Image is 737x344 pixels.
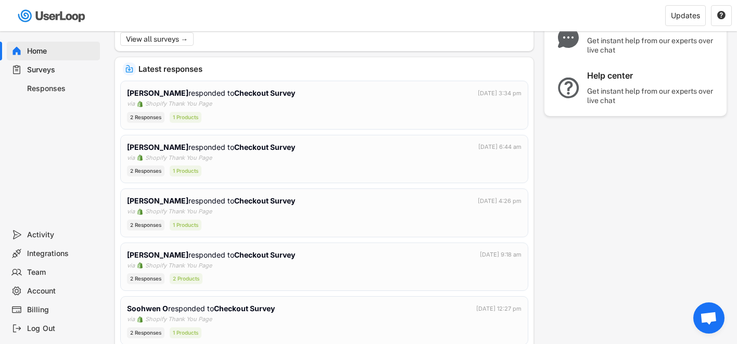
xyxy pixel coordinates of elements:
[127,327,164,338] div: 2 Responses
[145,261,212,270] div: Shopify Thank You Page
[127,99,135,108] div: via
[555,78,582,98] img: QuestionMarkInverseMajor.svg
[478,89,522,98] div: [DATE] 3:34 pm
[120,32,194,46] button: View all surveys →
[27,324,96,334] div: Log Out
[127,250,188,259] strong: [PERSON_NAME]
[555,27,582,48] img: ChatMajor.svg
[587,70,717,81] div: Help center
[125,65,133,73] img: IncomingMajor.svg
[127,304,168,313] strong: Soohwen O
[27,230,96,240] div: Activity
[127,220,164,231] div: 2 Responses
[214,304,275,313] strong: Checkout Survey
[127,207,135,216] div: via
[16,5,89,27] img: userloop-logo-01.svg
[671,12,700,19] div: Updates
[127,196,188,205] strong: [PERSON_NAME]
[127,154,135,162] div: via
[170,112,201,123] div: 1 Products
[717,10,726,20] text: 
[127,303,277,314] div: responded to
[127,88,188,97] strong: [PERSON_NAME]
[587,86,717,105] div: Get instant help from our experts over live chat
[27,286,96,296] div: Account
[127,112,164,123] div: 2 Responses
[27,305,96,315] div: Billing
[137,262,143,269] img: 1156660_ecommerce_logo_shopify_icon%20%281%29.png
[127,273,164,284] div: 2 Responses
[478,197,522,206] div: [DATE] 4:26 pm
[480,250,522,259] div: [DATE] 9:18 am
[478,143,522,151] div: [DATE] 6:44 am
[127,261,135,270] div: via
[27,65,96,75] div: Surveys
[170,165,201,176] div: 1 Products
[127,195,297,206] div: responded to
[27,249,96,259] div: Integrations
[127,315,135,324] div: via
[27,267,96,277] div: Team
[693,302,725,334] div: Open chat
[127,165,164,176] div: 2 Responses
[170,220,201,231] div: 1 Products
[145,154,212,162] div: Shopify Thank You Page
[234,196,295,205] strong: Checkout Survey
[127,142,297,152] div: responded to
[717,11,726,20] button: 
[127,249,297,260] div: responded to
[145,315,212,324] div: Shopify Thank You Page
[137,155,143,161] img: 1156660_ecommerce_logo_shopify_icon%20%281%29.png
[137,209,143,215] img: 1156660_ecommerce_logo_shopify_icon%20%281%29.png
[476,304,522,313] div: [DATE] 12:27 pm
[234,88,295,97] strong: Checkout Survey
[27,84,96,94] div: Responses
[137,316,143,323] img: 1156660_ecommerce_logo_shopify_icon%20%281%29.png
[137,101,143,107] img: 1156660_ecommerce_logo_shopify_icon%20%281%29.png
[170,327,201,338] div: 1 Products
[234,250,295,259] strong: Checkout Survey
[27,46,96,56] div: Home
[127,143,188,151] strong: [PERSON_NAME]
[170,273,202,284] div: 2 Products
[145,207,212,216] div: Shopify Thank You Page
[234,143,295,151] strong: Checkout Survey
[127,87,297,98] div: responded to
[138,65,526,73] div: Latest responses
[587,36,717,55] div: Get instant help from our experts over live chat
[145,99,212,108] div: Shopify Thank You Page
